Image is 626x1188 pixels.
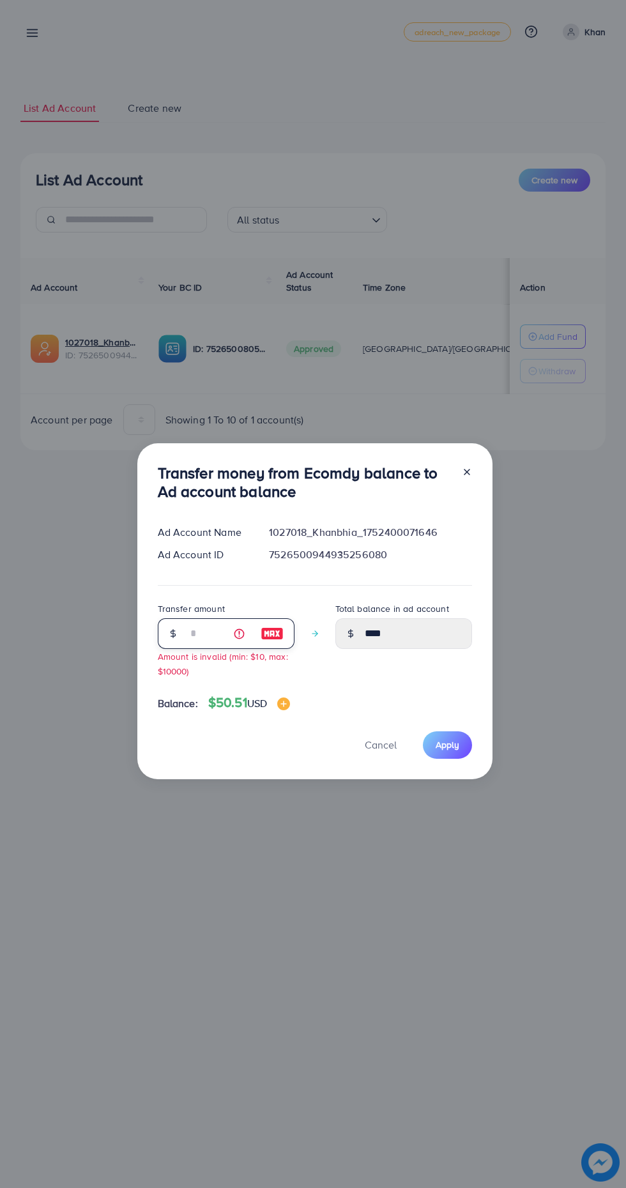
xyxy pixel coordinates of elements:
[148,525,259,540] div: Ad Account Name
[277,697,290,710] img: image
[261,626,284,641] img: image
[148,547,259,562] div: Ad Account ID
[158,650,288,677] small: Amount is invalid (min: $10, max: $10000)
[247,696,267,710] span: USD
[208,695,290,711] h4: $50.51
[335,602,449,615] label: Total balance in ad account
[158,464,452,501] h3: Transfer money from Ecomdy balance to Ad account balance
[158,696,198,711] span: Balance:
[259,525,482,540] div: 1027018_Khanbhia_1752400071646
[365,738,397,752] span: Cancel
[423,731,472,759] button: Apply
[349,731,413,759] button: Cancel
[436,738,459,751] span: Apply
[158,602,225,615] label: Transfer amount
[259,547,482,562] div: 7526500944935256080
